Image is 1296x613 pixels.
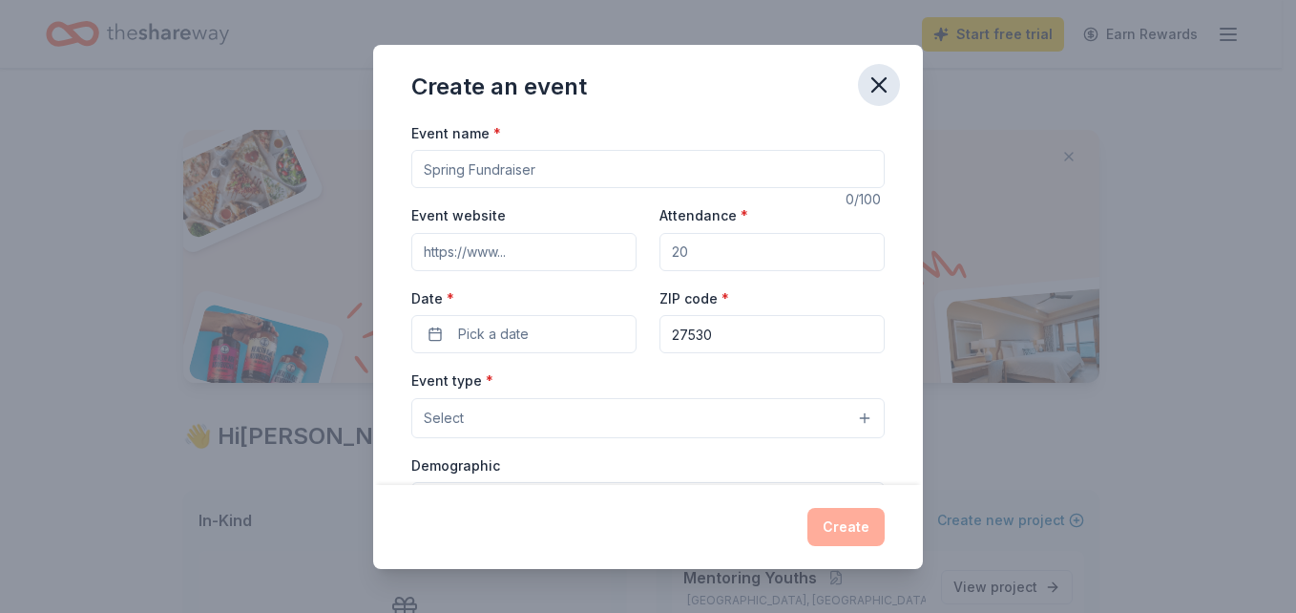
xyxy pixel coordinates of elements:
input: 12345 (U.S. only) [659,315,885,353]
label: Attendance [659,206,748,225]
span: Select [424,407,464,430]
label: Demographic [411,456,500,476]
button: Select [411,482,885,522]
label: ZIP code [659,289,729,308]
input: https://www... [411,233,637,271]
label: Event type [411,371,493,391]
label: Date [411,289,637,308]
div: 0 /100 [846,188,885,211]
div: Create an event [411,72,587,102]
span: Pick a date [458,323,529,346]
input: 20 [659,233,885,271]
input: Spring Fundraiser [411,150,885,188]
label: Event name [411,124,501,143]
button: Pick a date [411,315,637,353]
button: Select [411,398,885,438]
label: Event website [411,206,506,225]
